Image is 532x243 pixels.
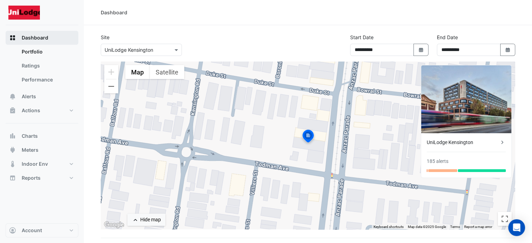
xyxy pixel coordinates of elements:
[498,212,512,226] button: Toggle fullscreen view
[22,160,48,167] span: Indoor Env
[427,158,448,165] div: 185 alerts
[300,129,316,145] img: site-pin-selected.svg
[374,224,404,229] button: Keyboard shortcuts
[140,216,161,223] div: Hide map
[6,143,78,157] button: Meters
[16,45,78,59] a: Portfolio
[9,93,16,100] app-icon: Alerts
[9,146,16,153] app-icon: Meters
[450,225,460,229] a: Terms (opens in new tab)
[150,65,184,79] button: Show satellite imagery
[102,220,126,229] a: Open this area in Google Maps (opens a new window)
[408,225,446,229] span: Map data ©2025 Google
[6,103,78,117] button: Actions
[6,129,78,143] button: Charts
[6,157,78,171] button: Indoor Env
[505,47,511,53] fa-icon: Select Date
[22,174,41,181] span: Reports
[102,220,126,229] img: Google
[508,219,525,236] div: Open Intercom Messenger
[9,34,16,41] app-icon: Dashboard
[8,6,40,20] img: Company Logo
[6,45,78,90] div: Dashboard
[6,171,78,185] button: Reports
[101,9,127,16] div: Dashboard
[125,65,150,79] button: Show street map
[22,227,42,234] span: Account
[16,73,78,87] a: Performance
[6,31,78,45] button: Dashboard
[6,223,78,237] button: Account
[421,65,511,133] img: UniLodge Kensington
[9,107,16,114] app-icon: Actions
[101,34,109,41] label: Site
[22,133,38,140] span: Charts
[16,59,78,73] a: Ratings
[418,47,424,53] fa-icon: Select Date
[22,93,36,100] span: Alerts
[104,79,118,93] button: Zoom out
[9,160,16,167] app-icon: Indoor Env
[22,34,48,41] span: Dashboard
[9,174,16,181] app-icon: Reports
[22,146,38,153] span: Meters
[127,214,165,226] button: Hide map
[464,225,492,229] a: Report a map error
[427,139,499,146] div: UniLodge Kensington
[22,107,40,114] span: Actions
[437,34,458,41] label: End Date
[104,65,118,79] button: Zoom in
[350,34,374,41] label: Start Date
[6,90,78,103] button: Alerts
[9,133,16,140] app-icon: Charts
